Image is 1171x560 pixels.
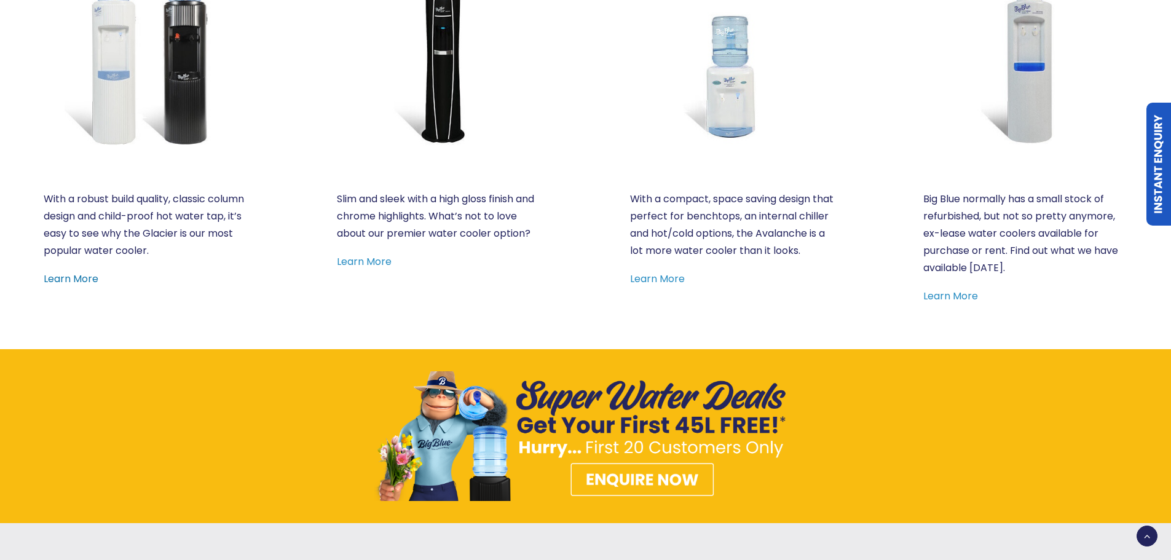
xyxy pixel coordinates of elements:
p: Slim and sleek with a high gloss finish and chrome highlights. What’s not to love about our premi... [337,191,541,242]
p: Big Blue normally has a small stock of refurbished, but not so pretty anymore, ex-lease water coo... [923,191,1127,277]
p: With a compact, space saving design that perfect for benchtops, an internal chiller and hot/cold ... [630,191,834,259]
p: With a robust build quality, classic column design and child-proof hot water tap, it’s easy to se... [44,191,248,259]
a: Learn More [923,289,978,303]
iframe: Chatbot [1090,479,1154,543]
a: Learn More [630,272,685,286]
a: Instant Enquiry [1146,103,1171,226]
a: WINTER DEAL [374,371,798,501]
a: Learn More [44,272,98,286]
a: Learn More [337,254,392,269]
